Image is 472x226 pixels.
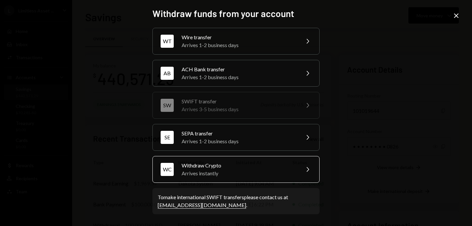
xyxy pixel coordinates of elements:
[182,97,296,105] div: SWIFT transfer
[152,92,320,119] button: SWSWIFT transferArrives 3-5 business days
[161,99,174,112] div: SW
[152,28,320,55] button: WTWire transferArrives 1-2 business days
[182,162,296,169] div: Withdraw Crypto
[182,65,296,73] div: ACH Bank transfer
[158,202,246,209] a: [EMAIL_ADDRESS][DOMAIN_NAME]
[161,163,174,176] div: WC
[182,137,296,145] div: Arrives 1-2 business days
[152,7,320,20] h2: Withdraw funds from your account
[152,60,320,87] button: ABACH Bank transferArrives 1-2 business days
[161,35,174,48] div: WT
[182,169,296,177] div: Arrives instantly
[182,130,296,137] div: SEPA transfer
[182,33,296,41] div: Wire transfer
[182,73,296,81] div: Arrives 1-2 business days
[158,193,314,209] div: To make international SWIFT transfers please contact us at .
[152,124,320,151] button: SESEPA transferArrives 1-2 business days
[161,67,174,80] div: AB
[182,41,296,49] div: Arrives 1-2 business days
[152,156,320,183] button: WCWithdraw CryptoArrives instantly
[182,105,296,113] div: Arrives 3-5 business days
[161,131,174,144] div: SE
